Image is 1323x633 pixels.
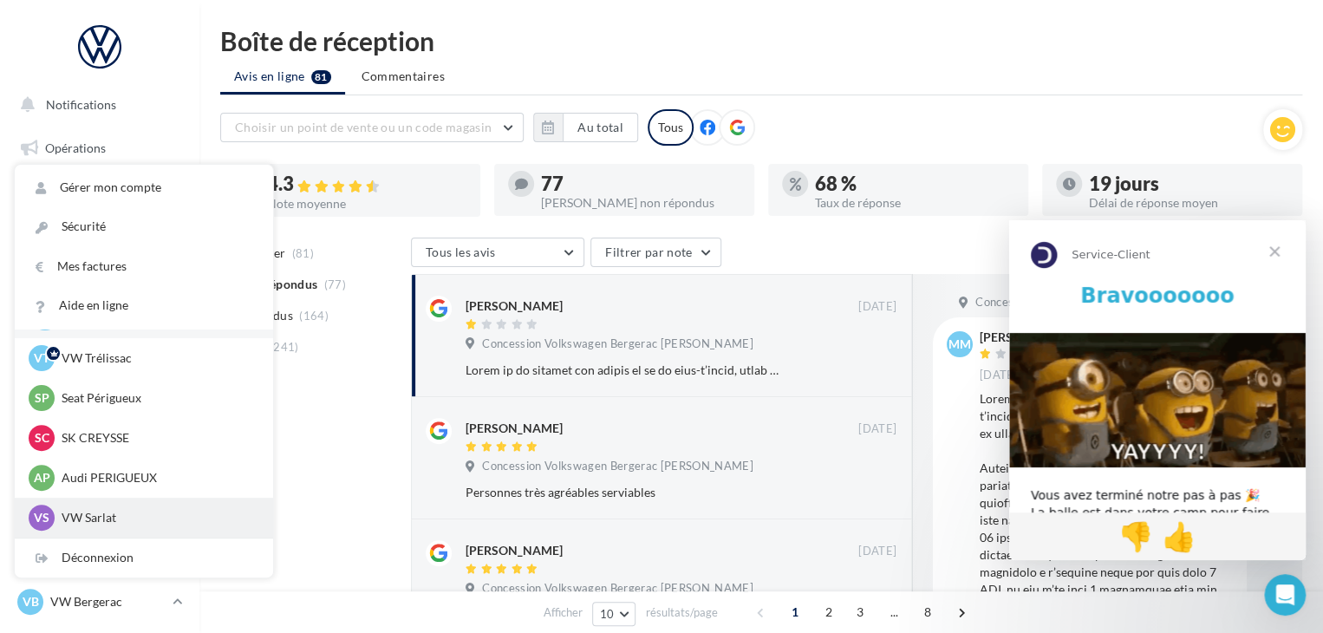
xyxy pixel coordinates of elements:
span: VB [23,593,39,610]
a: Campagnes [10,261,189,297]
span: [DATE] [858,544,896,559]
span: Concession Volkswagen Bergerac [PERSON_NAME] [482,336,753,352]
button: Choisir un point de vente ou un code magasin [220,113,524,142]
span: Notifications [46,97,116,112]
a: Visibilité en ligne [10,218,189,254]
div: [PERSON_NAME] non répondus [541,197,740,209]
p: Seat Périgueux [62,389,252,407]
div: Taux de réponse [815,197,1014,209]
span: résultats/page [645,604,717,621]
span: 1 [781,598,809,626]
span: Concession Volkswagen Bergerac [PERSON_NAME] [975,295,1246,310]
span: AP [34,469,50,486]
p: SK CREYSSE [62,429,252,447]
a: Gérer mon compte [15,168,273,207]
a: PLV et print personnalisable [10,433,189,484]
a: Mes factures [15,247,273,286]
button: Au total [533,113,638,142]
div: [PERSON_NAME] [466,297,563,315]
button: 10 [592,602,636,626]
p: VW Sarlat [62,509,252,526]
span: Commentaires [362,68,445,85]
span: VT [34,349,49,367]
span: [DATE] [858,299,896,315]
a: Calendrier [10,390,189,427]
button: Au total [563,113,638,142]
span: 2 [815,598,843,626]
div: Lorem ip do sitamet con adipis el se do eius-t’incid, utlab et’dolor m’ali eni admini ve qu’no ex... [466,362,784,379]
button: Tous les avis [411,238,584,267]
div: 19 jours [1089,174,1288,193]
span: [DATE] [858,421,896,437]
div: Tous [648,109,694,146]
span: (164) [299,309,329,323]
span: Concession Volkswagen Bergerac [PERSON_NAME] [482,581,753,597]
a: Campagnes DataOnDemand [10,491,189,542]
span: (81) [292,246,314,260]
button: Notifications [10,87,182,123]
p: Audi PERIGUEUX [62,469,252,486]
a: Sécurité [15,207,273,246]
a: Boîte de réception81 [10,173,189,210]
span: Concession Volkswagen Bergerac [PERSON_NAME] [482,459,753,474]
span: 3 [846,598,874,626]
div: 4.3 [267,174,466,194]
div: Personnes très agréables serviables [466,484,784,501]
iframe: Intercom live chat [1264,574,1306,616]
div: 77 [541,174,740,193]
span: SP [35,389,49,407]
iframe: Intercom live chat message [1009,220,1306,560]
span: mm [948,336,971,353]
span: Choisir un point de vente ou un code magasin [235,120,492,134]
span: SC [35,429,49,447]
span: Opérations [45,140,106,155]
span: 10 [600,607,615,621]
a: VB VW Bergerac [14,585,186,618]
div: 68 % [815,174,1014,193]
div: [PERSON_NAME] [466,420,563,437]
div: [PERSON_NAME] [980,331,1077,343]
div: Délai de réponse moyen [1089,197,1288,209]
span: VS [34,509,49,526]
span: Afficher [544,604,583,621]
span: [DATE] [980,368,1018,383]
div: Note moyenne [267,198,466,210]
span: ... [880,598,908,626]
p: VW Trélissac [62,349,252,367]
div: Boîte de réception [220,28,1302,54]
a: Opérations [10,130,189,166]
div: [PERSON_NAME] [466,542,563,559]
a: Contacts [10,303,189,340]
span: (241) [270,340,299,354]
a: Médiathèque [10,347,189,383]
button: Filtrer par note [590,238,721,267]
span: Tous les avis [426,245,496,259]
div: Déconnexion [15,538,273,578]
a: Aide en ligne [15,286,273,325]
span: 8 [914,598,942,626]
p: VW Bergerac [50,593,166,610]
